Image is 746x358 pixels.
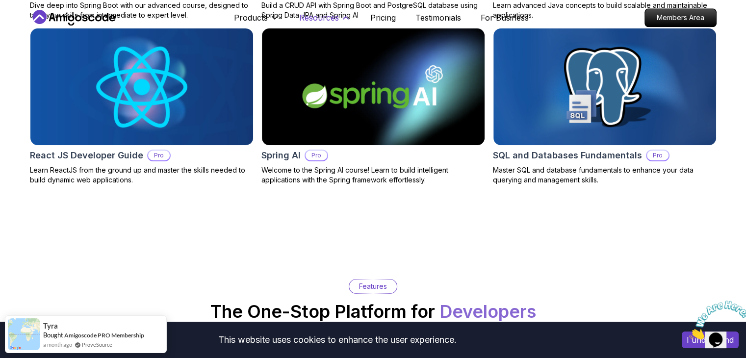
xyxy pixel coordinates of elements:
[299,12,339,24] p: Resources
[644,8,717,27] a: Members Area
[415,12,461,24] a: Testimonials
[210,302,536,321] h2: The One-Stop Platform for
[43,340,72,349] span: a month ago
[43,331,63,339] span: Bought
[82,340,112,349] a: ProveSource
[8,318,40,350] img: provesource social proof notification image
[234,12,268,24] p: Products
[439,301,536,322] span: Developers
[685,297,746,343] iframe: chat widget
[234,12,280,31] button: Products
[7,329,667,351] div: This website uses cookies to enhance the user experience.
[43,322,58,330] span: Tyra
[481,12,529,24] a: For Business
[4,4,65,43] img: Chat attention grabber
[64,332,144,339] a: Amigoscode PRO Membership
[682,332,739,348] button: Accept cookies
[299,12,351,31] button: Resources
[359,281,387,291] p: Features
[370,12,396,24] a: Pricing
[645,9,716,26] p: Members Area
